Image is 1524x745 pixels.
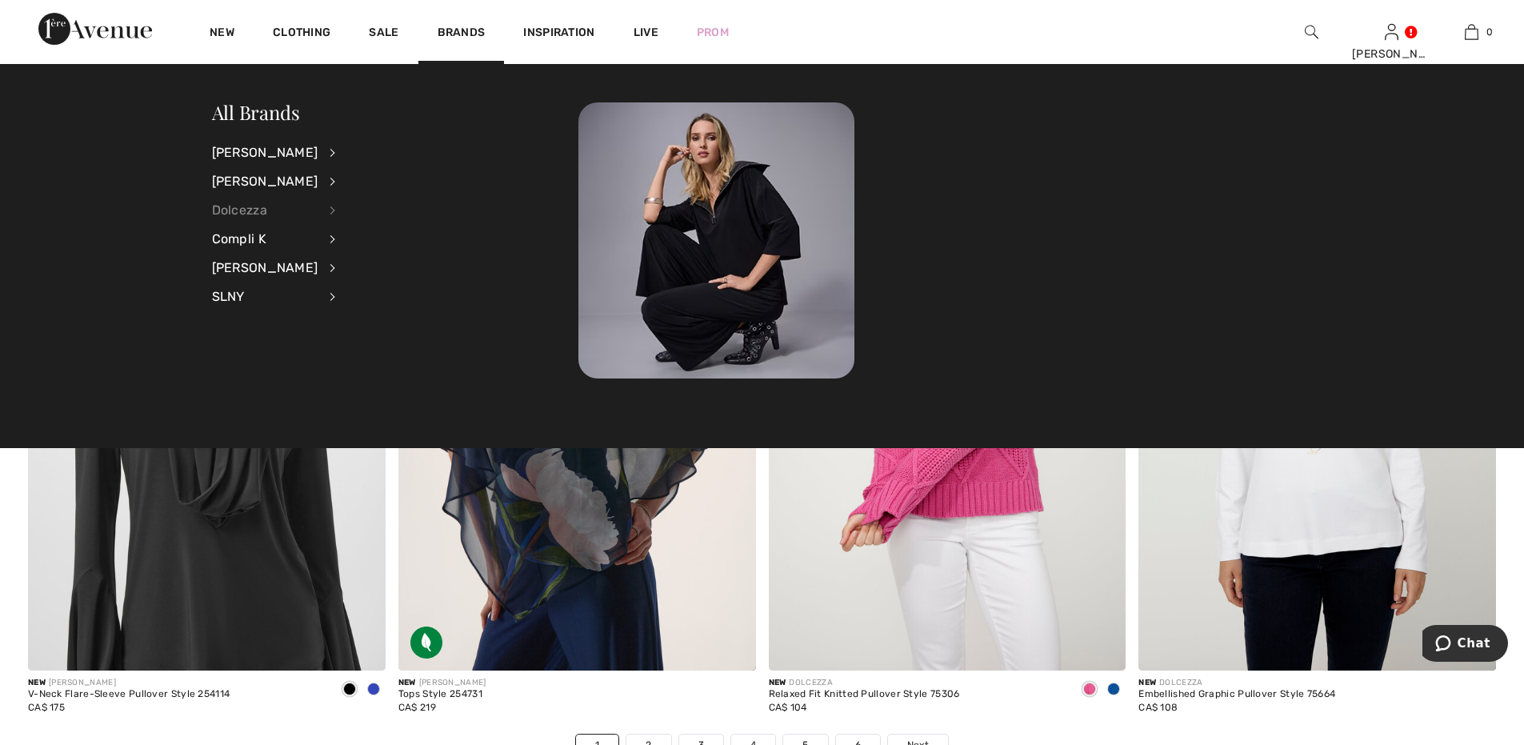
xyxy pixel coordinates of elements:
[398,677,486,689] div: [PERSON_NAME]
[1352,46,1430,62] div: [PERSON_NAME]
[578,102,854,379] img: 250825112723_baf80837c6fd5.jpg
[1422,625,1508,665] iframe: Opens a widget where you can chat to one of our agents
[398,702,436,713] span: CA$ 219
[1465,22,1478,42] img: My Bag
[697,24,729,41] a: Prom
[398,689,486,700] div: Tops Style 254731
[212,282,318,311] div: SLNY
[212,138,318,167] div: [PERSON_NAME]
[1102,677,1126,703] div: Cobalt
[212,167,318,196] div: [PERSON_NAME]
[769,678,786,687] span: New
[1138,678,1156,687] span: New
[212,99,300,125] a: All Brands
[369,26,398,42] a: Sale
[769,702,807,713] span: CA$ 104
[1432,22,1510,42] a: 0
[38,13,152,45] img: 1ère Avenue
[28,677,230,689] div: [PERSON_NAME]
[1385,24,1398,39] a: Sign In
[210,26,234,42] a: New
[398,678,416,687] span: New
[1305,22,1318,42] img: search the website
[1138,689,1335,700] div: Embellished Graphic Pullover Style 75664
[769,689,960,700] div: Relaxed Fit Knitted Pullover Style 75306
[273,26,330,42] a: Clothing
[28,702,65,713] span: CA$ 175
[523,26,594,42] span: Inspiration
[338,677,362,703] div: Black
[28,689,230,700] div: V-Neck Flare-Sleeve Pullover Style 254114
[362,677,386,703] div: Royal Sapphire 163
[1486,25,1493,39] span: 0
[1385,22,1398,42] img: My Info
[634,24,658,41] a: Live
[212,196,318,225] div: Dolcezza
[438,26,486,42] a: Brands
[1078,677,1102,703] div: Magenta
[410,627,442,659] img: Sustainable Fabric
[1138,702,1178,713] span: CA$ 108
[1138,677,1335,689] div: DOLCEZZA
[28,678,46,687] span: New
[212,254,318,282] div: [PERSON_NAME]
[212,225,318,254] div: Compli K
[769,677,960,689] div: DOLCEZZA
